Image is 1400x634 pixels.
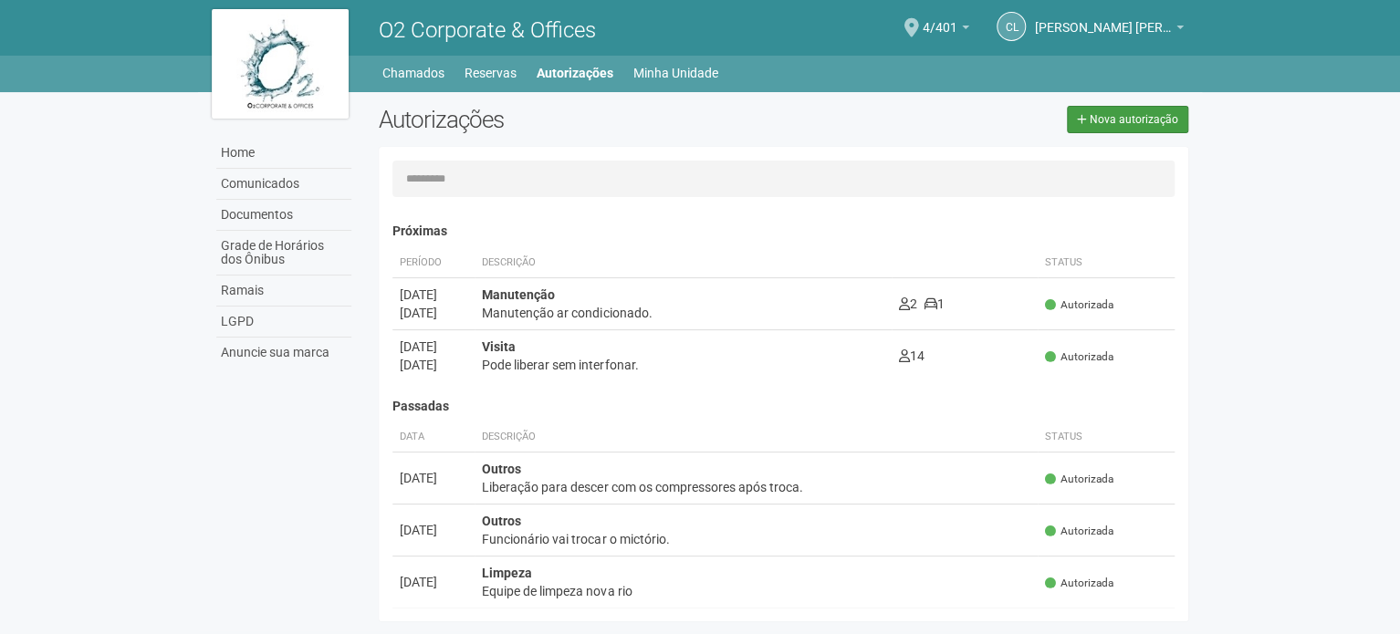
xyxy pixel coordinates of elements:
span: O2 Corporate & Offices [379,17,596,43]
strong: Outros [482,514,521,528]
span: Claudia Luíza Soares de Castro [1035,3,1172,35]
a: Minha Unidade [633,60,718,86]
div: Funcionário vai trocar o mictório. [482,530,1030,548]
div: [DATE] [400,304,467,322]
a: Reservas [465,60,517,86]
a: [PERSON_NAME] [PERSON_NAME] [1035,23,1184,37]
a: CL [997,12,1026,41]
span: Autorizada [1045,576,1113,591]
a: Nova autorização [1067,106,1188,133]
a: 4/401 [923,23,969,37]
a: Comunicados [216,169,351,200]
span: 4/401 [923,3,957,35]
th: Descrição [475,422,1038,452]
a: Home [216,138,351,169]
div: Equipe de limpeza nova rio [482,582,1030,600]
span: 1 [925,296,945,311]
div: Pode liberar sem interfonar. [482,356,883,374]
strong: Outros [482,462,521,476]
strong: Limpeza [482,566,532,580]
th: Status [1038,422,1175,452]
div: [DATE] [400,469,467,487]
strong: Visita [482,339,516,354]
span: 2 [899,296,917,311]
div: [DATE] [400,573,467,591]
div: Liberação para descer com os compressores após troca. [482,478,1030,496]
h2: Autorizações [379,106,769,133]
span: Nova autorização [1090,113,1178,126]
span: Autorizada [1045,349,1113,365]
th: Período [392,248,475,278]
a: LGPD [216,307,351,338]
a: Documentos [216,200,351,231]
strong: Manutenção [482,287,555,302]
h4: Passadas [392,400,1175,413]
span: 14 [899,348,925,363]
span: Autorizada [1045,297,1113,313]
div: [DATE] [400,356,467,374]
a: Ramais [216,275,351,307]
img: logo.jpg [212,9,349,119]
div: [DATE] [400,286,467,304]
h4: Próximas [392,224,1175,238]
a: Chamados [382,60,444,86]
a: Anuncie sua marca [216,338,351,368]
span: Autorizada [1045,524,1113,539]
span: Autorizada [1045,472,1113,487]
th: Data [392,422,475,452]
th: Status [1038,248,1175,278]
div: [DATE] [400,338,467,356]
div: Manutenção ar condicionado. [482,304,883,322]
div: [DATE] [400,521,467,539]
th: Descrição [475,248,891,278]
a: Autorizações [537,60,613,86]
a: Grade de Horários dos Ônibus [216,231,351,275]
